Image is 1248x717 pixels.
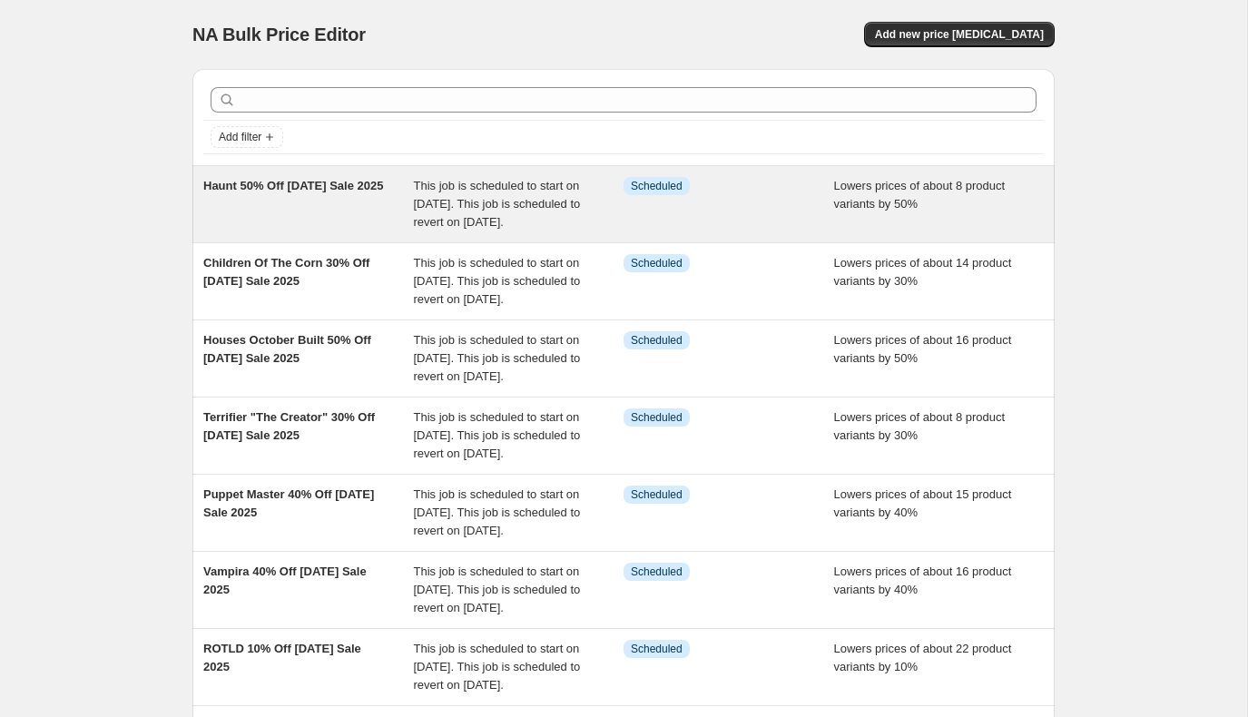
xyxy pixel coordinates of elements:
span: Scheduled [631,410,683,425]
span: ROTLD 10% Off [DATE] Sale 2025 [203,642,361,673]
span: Lowers prices of about 22 product variants by 10% [834,642,1012,673]
span: Lowers prices of about 8 product variants by 30% [834,410,1006,442]
span: Vampira 40% Off [DATE] Sale 2025 [203,565,367,596]
span: Scheduled [631,256,683,270]
span: Scheduled [631,565,683,579]
span: This job is scheduled to start on [DATE]. This job is scheduled to revert on [DATE]. [414,179,581,229]
span: This job is scheduled to start on [DATE]. This job is scheduled to revert on [DATE]. [414,487,581,537]
span: This job is scheduled to start on [DATE]. This job is scheduled to revert on [DATE]. [414,333,581,383]
span: Scheduled [631,333,683,348]
span: Houses October Built 50% Off [DATE] Sale 2025 [203,333,371,365]
span: Children Of The Corn 30% Off [DATE] Sale 2025 [203,256,369,288]
span: Scheduled [631,487,683,502]
span: NA Bulk Price Editor [192,25,366,44]
span: Lowers prices of about 14 product variants by 30% [834,256,1012,288]
span: Lowers prices of about 16 product variants by 50% [834,333,1012,365]
span: Lowers prices of about 16 product variants by 40% [834,565,1012,596]
span: Lowers prices of about 15 product variants by 40% [834,487,1012,519]
span: Scheduled [631,642,683,656]
span: Lowers prices of about 8 product variants by 50% [834,179,1006,211]
span: This job is scheduled to start on [DATE]. This job is scheduled to revert on [DATE]. [414,410,581,460]
span: Add filter [219,130,261,144]
button: Add filter [211,126,283,148]
span: This job is scheduled to start on [DATE]. This job is scheduled to revert on [DATE]. [414,565,581,614]
span: Add new price [MEDICAL_DATA] [875,27,1044,42]
button: Add new price [MEDICAL_DATA] [864,22,1055,47]
span: This job is scheduled to start on [DATE]. This job is scheduled to revert on [DATE]. [414,256,581,306]
span: Puppet Master 40% Off [DATE] Sale 2025 [203,487,374,519]
span: Scheduled [631,179,683,193]
span: Terrifier "The Creator" 30% Off [DATE] Sale 2025 [203,410,375,442]
span: This job is scheduled to start on [DATE]. This job is scheduled to revert on [DATE]. [414,642,581,692]
span: Haunt 50% Off [DATE] Sale 2025 [203,179,383,192]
